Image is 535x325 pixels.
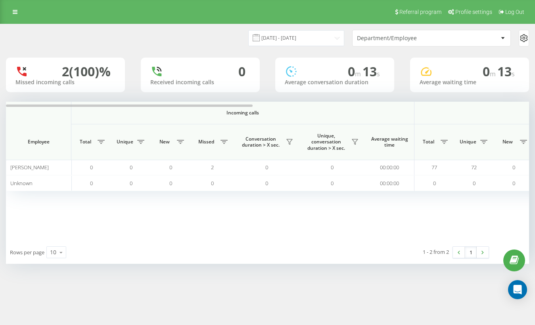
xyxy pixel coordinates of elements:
div: 2 (100)% [62,64,111,79]
span: Missed [194,139,218,145]
div: Average waiting time [420,79,520,86]
div: Department/Employee [357,35,452,42]
div: Received incoming calls [150,79,250,86]
div: 1 - 2 from 2 [423,248,449,256]
span: 77 [431,164,437,171]
td: 00:00:00 [365,160,414,175]
span: 0 [483,63,497,80]
span: 0 [265,180,268,187]
span: 0 [331,164,334,171]
span: New [155,139,174,145]
span: [PERSON_NAME] [10,164,49,171]
span: 0 [265,164,268,171]
span: 0 [512,180,515,187]
span: Average waiting time [371,136,408,148]
div: Average conversation duration [285,79,385,86]
span: 13 [497,63,515,80]
span: Unique [458,139,478,145]
span: Unique [115,139,135,145]
a: 1 [465,247,477,258]
span: 0 [331,180,334,187]
span: 13 [362,63,380,80]
span: 0 [90,164,93,171]
span: Employee [13,139,64,145]
td: 00:00:00 [365,175,414,191]
span: Log Out [505,9,524,15]
span: 0 [130,180,132,187]
span: Rows per page [10,249,44,256]
span: m [490,70,497,78]
span: 72 [471,164,477,171]
span: s [377,70,380,78]
div: Open Intercom Messenger [508,280,527,299]
span: 0 [348,63,362,80]
span: New [498,139,518,145]
span: Conversation duration > Х sec. [238,136,284,148]
span: 0 [473,180,476,187]
span: Referral program [399,9,441,15]
span: Unique, conversation duration > Х sec. [303,133,349,151]
span: 2 [211,164,214,171]
span: Total [75,139,95,145]
span: 0 [211,180,214,187]
span: m [355,70,362,78]
div: Missed incoming calls [15,79,115,86]
span: Unknown [10,180,33,187]
div: 0 [238,64,245,79]
span: 0 [433,180,436,187]
span: 0 [169,164,172,171]
span: 0 [169,180,172,187]
span: Total [418,139,438,145]
span: s [512,70,515,78]
span: 0 [512,164,515,171]
span: Incoming calls [92,110,393,116]
span: 0 [90,180,93,187]
div: 10 [50,248,56,256]
span: Profile settings [455,9,492,15]
span: 0 [130,164,132,171]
